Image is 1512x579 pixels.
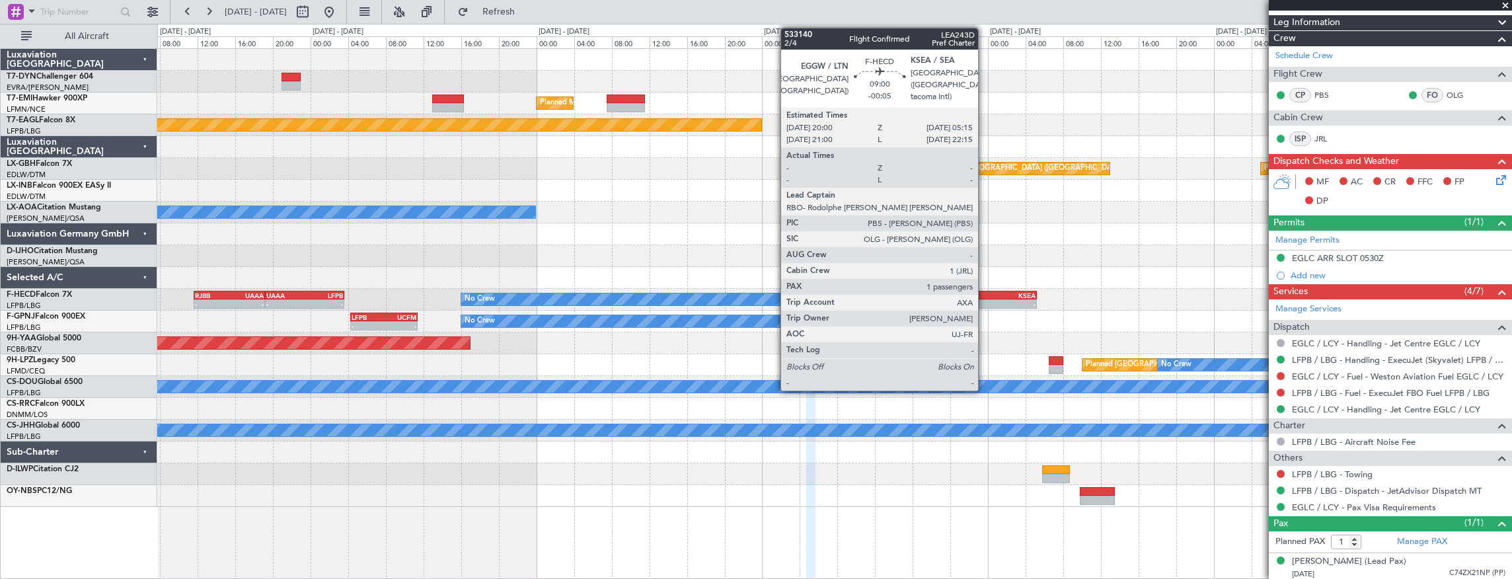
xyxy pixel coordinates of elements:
[540,93,666,113] div: Planned Maint [GEOGRAPHIC_DATA]
[1464,215,1484,229] span: (1/1)
[40,2,116,22] input: Trip Number
[1176,36,1214,48] div: 20:00
[993,300,1036,308] div: -
[1292,555,1406,568] div: [PERSON_NAME] (Lead Pax)
[1275,535,1325,549] label: Planned PAX
[1351,176,1363,189] span: AC
[7,95,87,102] a: T7-EMIHawker 900XP
[1026,36,1063,48] div: 04:00
[7,400,85,408] a: CS-RRCFalcon 900LX
[1273,15,1340,30] span: Leg Information
[7,104,46,114] a: LFMN/NCE
[1289,132,1311,146] div: ISP
[7,334,36,342] span: 9H-YAA
[913,36,950,48] div: 16:00
[15,26,143,47] button: All Aircraft
[847,322,884,330] div: -
[7,73,93,81] a: T7-DYNChallenger 604
[1101,36,1139,48] div: 12:00
[1216,26,1267,38] div: [DATE] - [DATE]
[1291,270,1505,281] div: Add new
[1316,176,1329,189] span: MF
[1273,284,1308,299] span: Services
[7,356,33,364] span: 9H-LPZ
[1292,404,1480,415] a: EGLC / LCY - Handling - Jet Centre EGLC / LCY
[386,36,424,48] div: 08:00
[7,388,41,398] a: LFPB/LBG
[7,73,36,81] span: T7-DYN
[7,116,75,124] a: T7-EAGLFalcon 8X
[7,160,36,168] span: LX-GBH
[810,313,847,321] div: UCFM
[1289,88,1311,102] div: CP
[7,410,48,420] a: DNMM/LOS
[7,378,83,386] a: CS-DOUGlobal 6500
[1292,436,1416,447] a: LFPB / LBG - Aircraft Noise Fee
[471,7,527,17] span: Refresh
[1397,535,1447,549] a: Manage PAX
[7,126,41,136] a: LFPB/LBG
[1292,502,1436,513] a: EGLC / LCY - Pax Visa Requirements
[1314,133,1344,145] a: JRL
[837,36,875,48] div: 08:00
[7,83,89,93] a: EVRA/[PERSON_NAME]
[160,36,198,48] div: 08:00
[7,160,72,168] a: LX-GBHFalcon 7X
[348,36,386,48] div: 04:00
[7,204,101,212] a: LX-AOACitation Mustang
[1292,371,1503,382] a: EGLC / LCY - Fuel - Weston Aviation Fuel EGLC / LCY
[1273,320,1310,335] span: Dispatch
[1417,176,1433,189] span: FFC
[1384,176,1396,189] span: CR
[160,26,211,38] div: [DATE] - [DATE]
[1421,88,1443,102] div: FO
[7,204,37,212] span: LX-AOA
[993,291,1036,299] div: KSEA
[7,291,36,299] span: F-HECD
[1139,36,1176,48] div: 16:00
[7,257,85,267] a: [PERSON_NAME]/QSA
[7,465,33,473] span: D-ILWP
[7,301,41,311] a: LFPB/LBG
[1273,110,1323,126] span: Cabin Crew
[574,36,612,48] div: 04:00
[311,36,348,48] div: 00:00
[7,182,111,190] a: LX-INBFalcon 900EX EASy II
[1447,89,1476,101] a: OLG
[266,300,305,308] div: -
[810,322,847,330] div: -
[195,291,229,299] div: RJBB
[451,1,531,22] button: Refresh
[1086,355,1273,375] div: Planned [GEOGRAPHIC_DATA] ([GEOGRAPHIC_DATA])
[7,344,42,354] a: FCBB/BZV
[1292,354,1505,366] a: LFPB / LBG - Handling - ExecuJet (Skyvalet) LFPB / LBG
[465,289,495,309] div: No Crew
[1275,234,1340,247] a: Manage Permits
[916,159,1124,178] div: Planned Maint [GEOGRAPHIC_DATA] ([GEOGRAPHIC_DATA])
[687,36,725,48] div: 16:00
[195,300,229,308] div: -
[1292,569,1314,579] span: [DATE]
[1292,252,1384,264] div: EGLC ARR SLOT 0530Z
[1455,176,1464,189] span: FP
[305,291,343,299] div: LFPB
[951,291,993,299] div: EGGW
[990,26,1041,38] div: [DATE] - [DATE]
[313,26,363,38] div: [DATE] - [DATE]
[229,291,264,299] div: UAAA
[499,36,537,48] div: 20:00
[1264,159,1347,178] div: Planned Maint Nurnberg
[1273,418,1305,434] span: Charter
[7,356,75,364] a: 9H-LPZLegacy 500
[1292,338,1480,349] a: EGLC / LCY - Handling - Jet Centre EGLC / LCY
[1292,469,1373,480] a: LFPB / LBG - Towing
[7,192,46,202] a: EDLW/DTM
[1464,516,1484,529] span: (1/1)
[1273,67,1322,82] span: Flight Crew
[1316,195,1328,208] span: DP
[1273,516,1288,531] span: Pax
[7,170,46,180] a: EDLW/DTM
[1292,387,1490,399] a: LFPB / LBG - Fuel - ExecuJet FBO Fuel LFPB / LBG
[7,366,45,376] a: LFMD/CEQ
[7,432,41,442] a: LFPB/LBG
